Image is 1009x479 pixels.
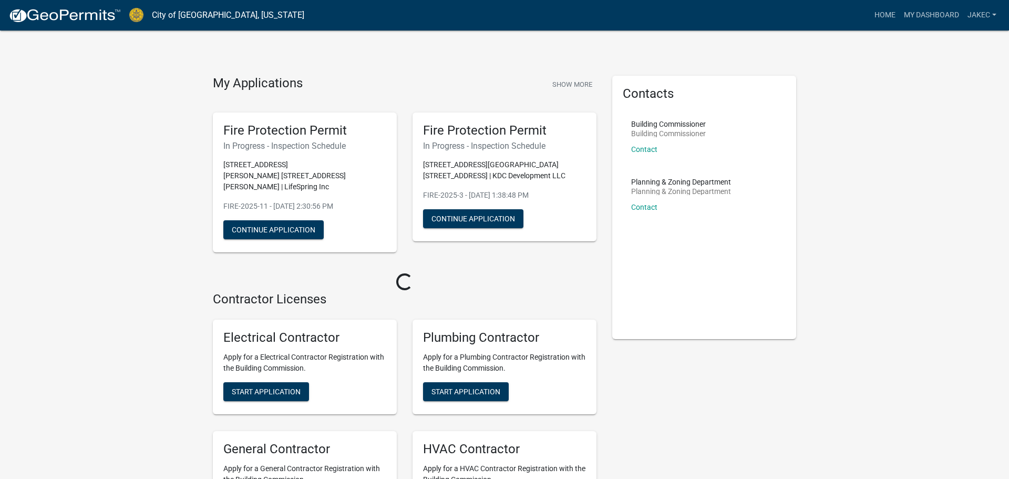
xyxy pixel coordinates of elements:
h5: Fire Protection Permit [423,123,586,138]
p: Building Commissioner [631,130,706,137]
p: Planning & Zoning Department [631,178,731,186]
span: Start Application [431,388,500,396]
button: Start Application [423,382,509,401]
button: Continue Application [423,209,523,228]
button: Show More [548,76,596,93]
a: Contact [631,203,657,211]
h4: Contractor Licenses [213,292,596,307]
p: Apply for a Electrical Contractor Registration with the Building Commission. [223,352,386,374]
p: [STREET_ADDRESS][GEOGRAPHIC_DATA][STREET_ADDRESS] | KDC Development LLC [423,159,586,181]
h4: My Applications [213,76,303,91]
img: City of Jeffersonville, Indiana [129,8,143,22]
h5: General Contractor [223,442,386,457]
button: Continue Application [223,220,324,239]
a: JakeC [963,5,1001,25]
p: FIRE-2025-11 - [DATE] 2:30:56 PM [223,201,386,212]
a: Home [870,5,900,25]
h5: HVAC Contractor [423,442,586,457]
p: [STREET_ADDRESS][PERSON_NAME] [STREET_ADDRESS][PERSON_NAME] | LifeSpring Inc [223,159,386,192]
button: Start Application [223,382,309,401]
a: City of [GEOGRAPHIC_DATA], [US_STATE] [152,6,304,24]
p: Planning & Zoning Department [631,188,731,195]
span: Start Application [232,388,301,396]
h5: Fire Protection Permit [223,123,386,138]
h5: Contacts [623,86,786,101]
h6: In Progress - Inspection Schedule [223,141,386,151]
h6: In Progress - Inspection Schedule [423,141,586,151]
p: Building Commissioner [631,120,706,128]
h5: Electrical Contractor [223,330,386,345]
a: My Dashboard [900,5,963,25]
a: Contact [631,145,657,154]
p: FIRE-2025-3 - [DATE] 1:38:48 PM [423,190,586,201]
h5: Plumbing Contractor [423,330,586,345]
p: Apply for a Plumbing Contractor Registration with the Building Commission. [423,352,586,374]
